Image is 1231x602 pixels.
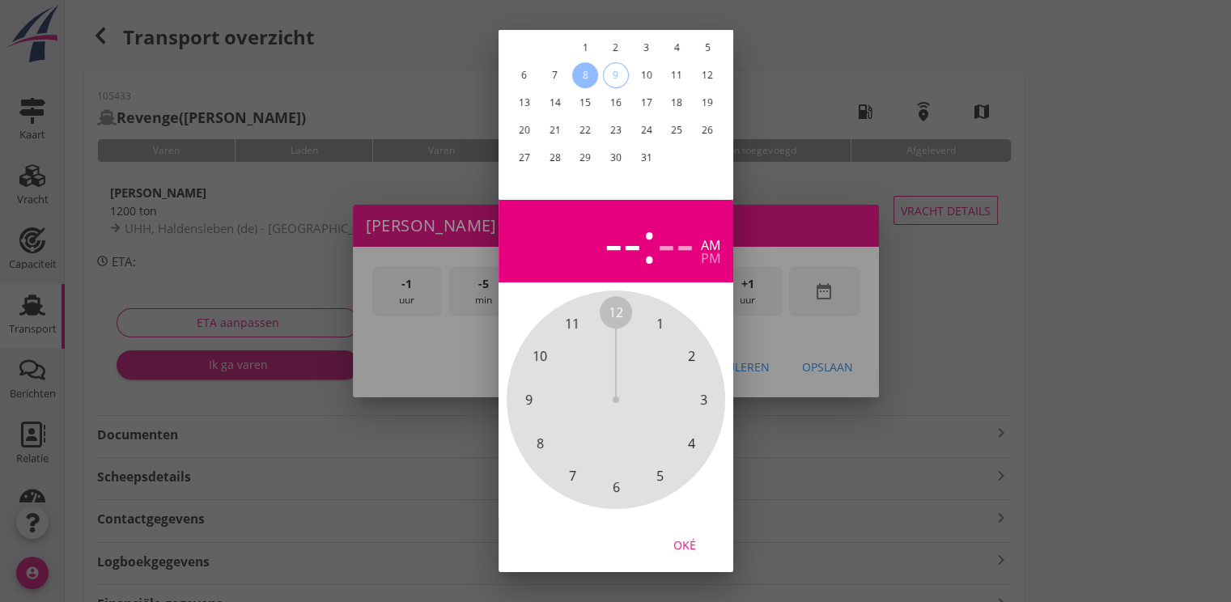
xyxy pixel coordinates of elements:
[572,62,598,88] button: 8
[664,117,690,143] button: 25
[664,62,690,88] button: 11
[664,35,690,61] button: 4
[603,63,627,87] div: 9
[662,536,707,553] div: Oké
[568,466,575,485] span: 7
[511,90,537,116] button: 13
[565,315,579,334] span: 11
[533,346,547,366] span: 10
[572,90,598,116] button: 15
[605,213,642,269] div: --
[649,530,720,559] button: Oké
[699,390,707,409] span: 3
[602,90,628,116] button: 16
[701,252,720,265] div: pm
[511,62,537,88] button: 6
[602,145,628,171] button: 30
[541,90,567,116] button: 14
[694,62,720,88] button: 12
[664,90,690,116] button: 18
[511,145,537,171] button: 27
[612,477,619,497] span: 6
[572,35,598,61] button: 1
[633,90,659,116] button: 17
[602,62,628,88] button: 9
[656,466,663,485] span: 5
[541,62,567,88] button: 7
[633,145,659,171] button: 31
[656,315,663,334] span: 1
[688,346,695,366] span: 2
[694,35,720,61] button: 5
[536,434,543,453] span: 8
[511,117,537,143] button: 20
[633,62,659,88] button: 10
[572,117,598,143] button: 22
[602,117,628,143] button: 23
[541,145,567,171] button: 28
[694,90,720,116] button: 19
[657,213,694,269] div: --
[541,117,567,143] button: 21
[701,239,720,252] div: am
[572,145,598,171] button: 29
[694,117,720,143] button: 26
[642,213,657,269] span: :
[602,35,628,61] button: 2
[633,35,659,61] button: 3
[609,303,623,322] span: 12
[633,117,659,143] button: 24
[688,434,695,453] span: 4
[524,390,532,409] span: 9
